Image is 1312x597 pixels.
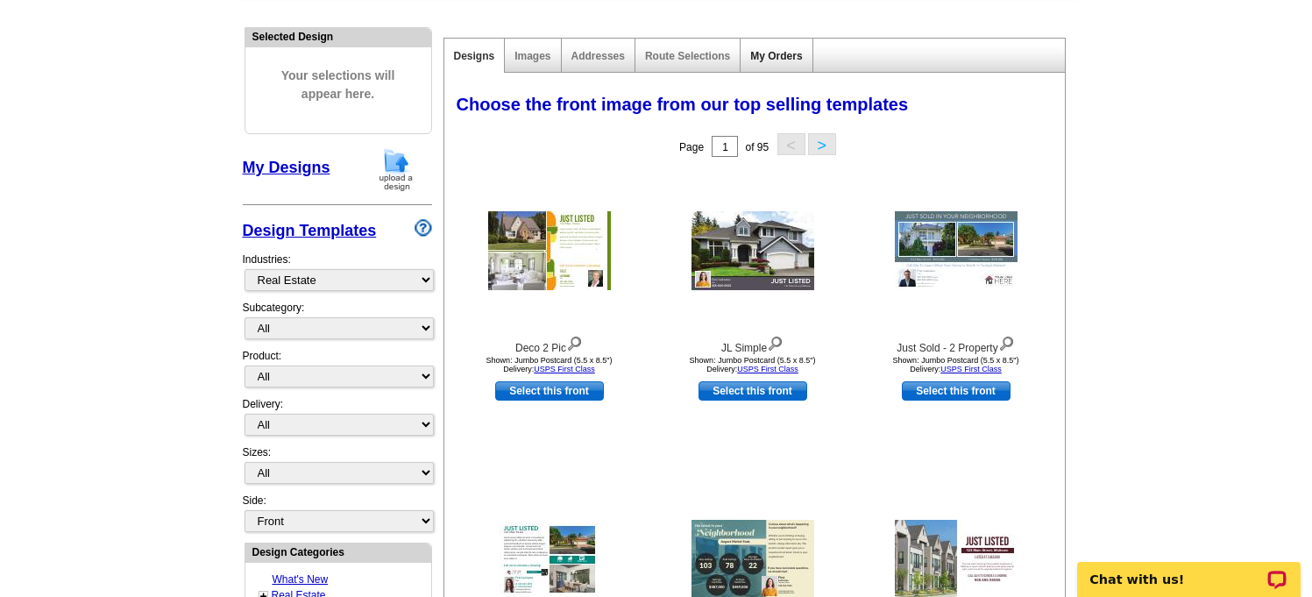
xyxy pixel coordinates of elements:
img: view design details [767,332,784,352]
div: Product: [243,348,432,396]
a: USPS First Class [534,365,595,373]
a: Route Selections [645,50,730,62]
img: Just Sold - 2 Property [895,211,1018,290]
div: Delivery: [243,396,432,444]
iframe: LiveChat chat widget [1066,542,1312,597]
div: Shown: Jumbo Postcard (5.5 x 8.5") Delivery: [453,356,646,373]
div: Selected Design [245,28,431,45]
a: Designs [454,50,495,62]
div: Industries: [243,243,432,300]
a: What's New [273,573,329,586]
div: Shown: Jumbo Postcard (5.5 x 8.5") Delivery: [860,356,1053,373]
img: view design details [998,332,1015,352]
img: view design details [566,332,583,352]
div: Deco 2 Pic [453,332,646,356]
div: Sizes: [243,444,432,493]
a: use this design [699,381,807,401]
div: JL Simple [656,332,849,356]
a: My Designs [243,159,330,176]
a: Addresses [571,50,625,62]
div: Just Sold - 2 Property [860,332,1053,356]
button: < [777,133,805,155]
a: use this design [902,381,1011,401]
img: Listed Two Photo [500,522,599,597]
div: Subcategory: [243,300,432,348]
button: > [808,133,836,155]
span: of 95 [745,141,769,153]
a: USPS First Class [940,365,1002,373]
span: Page [679,141,704,153]
img: upload-design [373,147,419,192]
a: Images [514,50,550,62]
div: Side: [243,493,432,534]
div: Design Categories [245,544,431,560]
a: My Orders [750,50,802,62]
img: Deco 2 Pic [488,211,611,290]
a: USPS First Class [737,365,798,373]
span: Choose the front image from our top selling templates [457,95,909,114]
img: design-wizard-help-icon.png [415,219,432,237]
a: use this design [495,381,604,401]
span: Your selections will appear here. [259,49,418,121]
img: JL Simple [691,211,814,290]
div: Shown: Jumbo Postcard (5.5 x 8.5") Delivery: [656,356,849,373]
a: Design Templates [243,222,377,239]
